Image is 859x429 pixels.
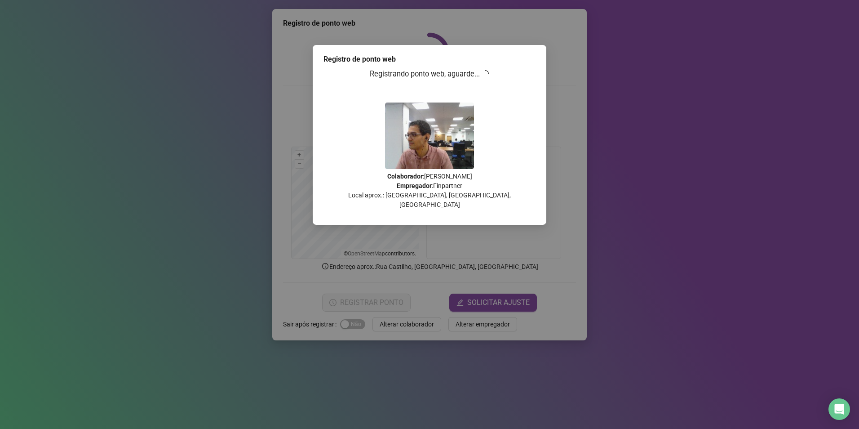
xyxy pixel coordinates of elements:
span: loading [481,69,490,79]
div: Registro de ponto web [323,54,536,65]
strong: Colaborador [387,173,423,180]
div: Open Intercom Messenger [828,398,850,420]
p: : [PERSON_NAME] : Finpartner Local aprox.: [GEOGRAPHIC_DATA], [GEOGRAPHIC_DATA], [GEOGRAPHIC_DATA] [323,172,536,210]
strong: Empregador [397,182,432,189]
h3: Registrando ponto web, aguarde... [323,68,536,80]
img: Z [385,103,474,169]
